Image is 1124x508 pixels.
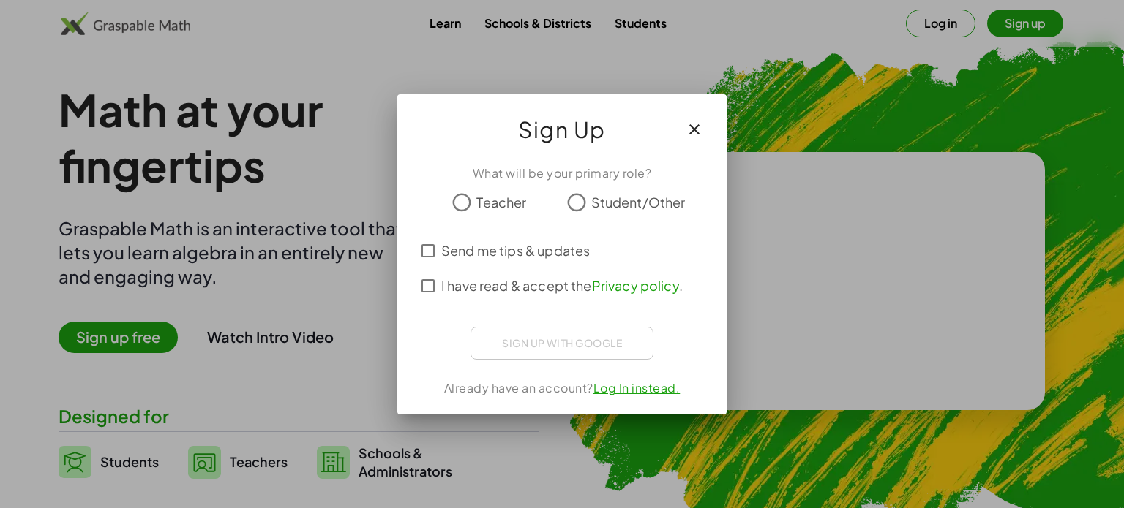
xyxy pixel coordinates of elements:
a: Privacy policy [592,277,679,294]
span: Sign Up [518,112,606,147]
span: Send me tips & updates [441,240,590,260]
div: What will be your primary role? [415,164,709,182]
span: Teacher [476,192,526,212]
a: Log In instead. [593,380,681,395]
div: Already have an account? [415,379,709,397]
span: Student/Other [591,192,686,212]
span: I have read & accept the . [441,276,683,295]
